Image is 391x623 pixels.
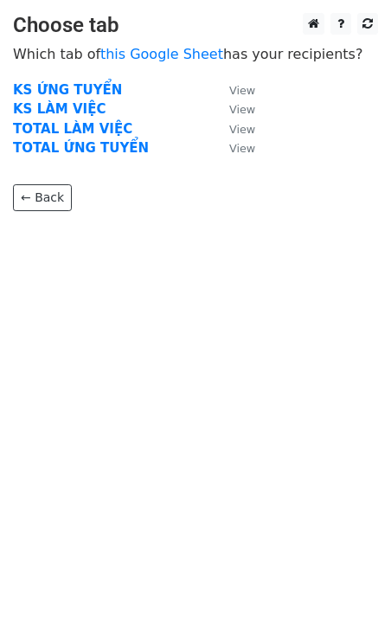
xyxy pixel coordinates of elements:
[13,184,72,211] a: ← Back
[212,82,255,98] a: View
[13,140,149,156] a: TOTAL ỨNG TUYỂN
[229,123,255,136] small: View
[13,121,132,137] a: TOTAL LÀM VIỆC
[229,142,255,155] small: View
[100,46,223,62] a: this Google Sheet
[229,103,255,116] small: View
[13,13,378,38] h3: Choose tab
[212,140,255,156] a: View
[13,82,122,98] a: KS ỨNG TUYỂN
[13,101,106,117] a: KS LÀM VIỆC
[212,101,255,117] a: View
[13,45,378,63] p: Which tab of has your recipients?
[212,121,255,137] a: View
[229,84,255,97] small: View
